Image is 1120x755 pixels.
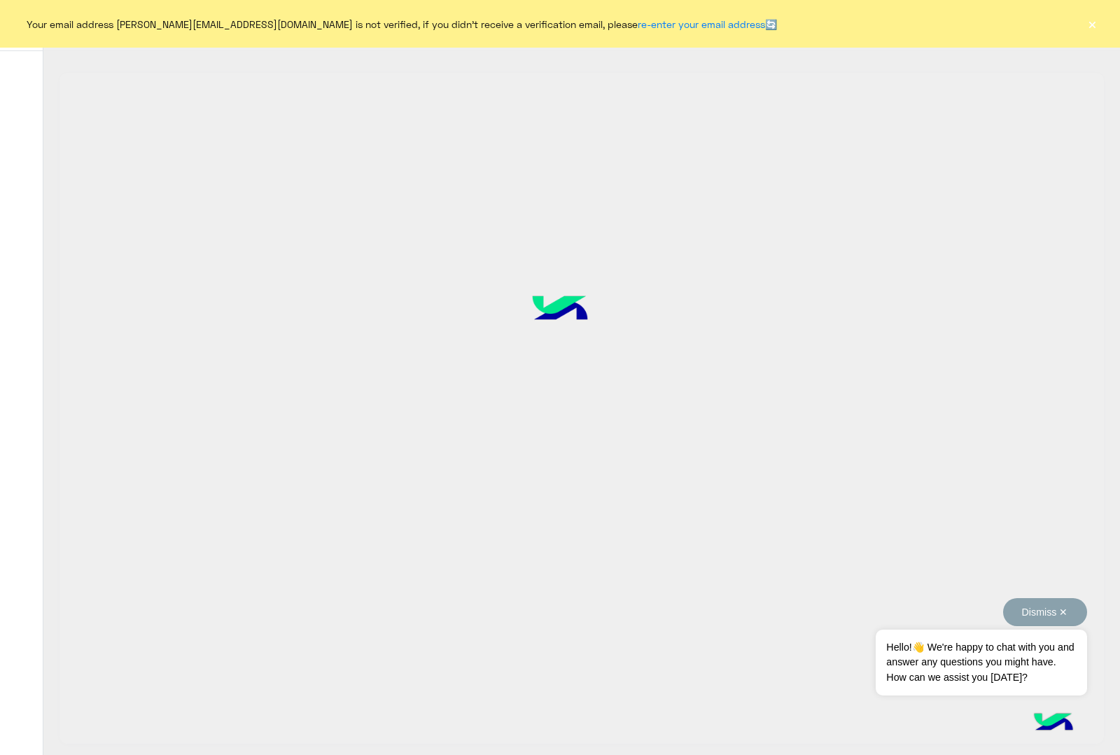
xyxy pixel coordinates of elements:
[1029,699,1078,748] img: hulul-logo.png
[1003,598,1087,626] button: Dismiss ✕
[507,275,612,345] img: hulul-logo.png
[638,18,765,30] a: re-enter your email address
[1085,17,1099,31] button: ×
[27,17,777,32] span: Your email address [PERSON_NAME][EMAIL_ADDRESS][DOMAIN_NAME] is not verified, if you didn't recei...
[876,630,1086,695] span: Hello!👋 We're happy to chat with you and answer any questions you might have. How can we assist y...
